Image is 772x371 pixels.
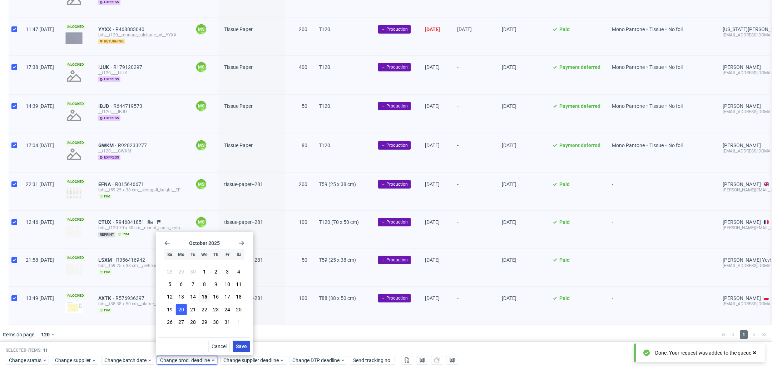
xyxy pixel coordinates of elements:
[167,319,173,326] span: 26
[233,291,244,302] button: Sat Oct 18 2025
[113,103,144,109] a: R644719573
[233,279,244,290] button: Sat Oct 11 2025
[210,291,221,302] button: Thu Oct 16 2025
[115,26,146,32] span: R468883040
[299,64,307,70] span: 400
[26,64,54,70] span: 17:38 [DATE]
[190,319,196,326] span: 28
[425,103,440,109] span: [DATE]
[233,266,244,277] button: Sat Oct 04 2025
[113,64,144,70] span: R179120297
[559,257,570,263] span: Paid
[98,155,120,160] span: express
[187,316,198,328] button: Tue Oct 28 2025
[319,257,356,263] span: T59 (25 x 38 cm)
[224,103,253,109] span: Tissue Paper
[214,268,217,275] span: 2
[167,306,173,313] span: 19
[668,142,683,148] span: No foil
[723,219,761,225] a: [PERSON_NAME]
[26,181,54,187] span: 22:31 [DATE]
[98,26,115,32] span: YYXX
[65,140,85,146] span: Locked
[612,219,711,240] span: -
[668,26,683,32] span: No foil
[457,26,472,32] span: [DATE]
[160,357,211,364] span: Change prod. deadline
[38,330,51,340] div: 120
[176,266,187,277] button: Mon Sep 29 2025
[6,348,41,354] span: Selected items:
[65,187,83,199] img: version_two_editor_design
[292,357,340,364] span: Change DTP deadline
[645,26,649,32] span: •
[350,356,395,365] button: Send tracking no.
[65,225,83,237] img: version_two_editor_design
[224,181,263,187] span: tissue-paper--281
[199,316,210,328] button: Wed Oct 29 2025
[457,219,490,240] span: -
[612,181,711,202] span: -
[612,26,645,32] span: Mono Pantone
[457,103,490,125] span: -
[381,257,408,263] span: → Production
[612,295,711,316] span: -
[224,26,253,32] span: Tissue Paper
[381,219,408,225] span: → Production
[645,142,649,148] span: •
[210,249,221,260] div: Th
[649,142,664,148] span: Tissue
[65,255,85,261] span: Locked
[224,306,230,313] span: 24
[233,316,244,328] button: Sat Nov 01 2025
[98,142,118,148] span: GWKM
[381,295,408,301] span: → Production
[299,295,307,301] span: 100
[98,148,184,154] div: __t120____GWKM
[222,316,233,328] button: Fri Oct 31 2025
[116,257,147,263] span: R356416942
[118,142,148,148] a: R928233277
[202,293,207,300] span: 15
[98,181,115,187] span: EFNA
[425,142,440,148] span: [DATE]
[115,295,146,301] a: R576936397
[425,219,440,225] span: [DATE]
[115,181,145,187] span: R015646671
[502,219,516,225] span: [DATE]
[98,232,115,237] span: reprint
[104,357,147,364] span: Change batch date
[559,64,600,70] span: Payment deferred
[98,295,115,301] a: AXTK
[164,240,170,246] span: Go back 1 month
[222,266,233,277] button: Fri Oct 03 2025
[178,268,184,275] span: 29
[612,103,645,109] span: Mono Pantone
[176,249,187,260] div: Mo
[237,319,240,326] span: 1
[224,319,230,326] span: 31
[98,115,120,121] span: express
[319,64,332,70] span: T120.
[26,295,54,301] span: 13:49 [DATE]
[65,62,85,67] span: Locked
[117,231,130,237] span: pim
[164,316,175,328] button: Sun Oct 26 2025
[664,26,668,32] span: •
[98,70,184,76] div: __t120____IJUK
[26,219,54,225] span: 12:46 [DATE]
[208,341,230,352] button: Cancel
[196,62,206,72] figcaption: MS
[222,249,233,260] div: Fr
[213,293,219,300] span: 16
[210,279,221,290] button: Thu Oct 09 2025
[3,331,35,338] span: Items on page:
[502,257,516,263] span: [DATE]
[381,103,408,109] span: → Production
[98,257,116,263] span: LSXM
[203,268,206,275] span: 1
[164,266,175,277] button: Sun Sep 28 2025
[98,187,184,193] div: bds__t59-25-x-38-cm__scougall_knight__EFNA
[176,279,187,290] button: Mon Oct 06 2025
[187,304,198,315] button: Tue Oct 21 2025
